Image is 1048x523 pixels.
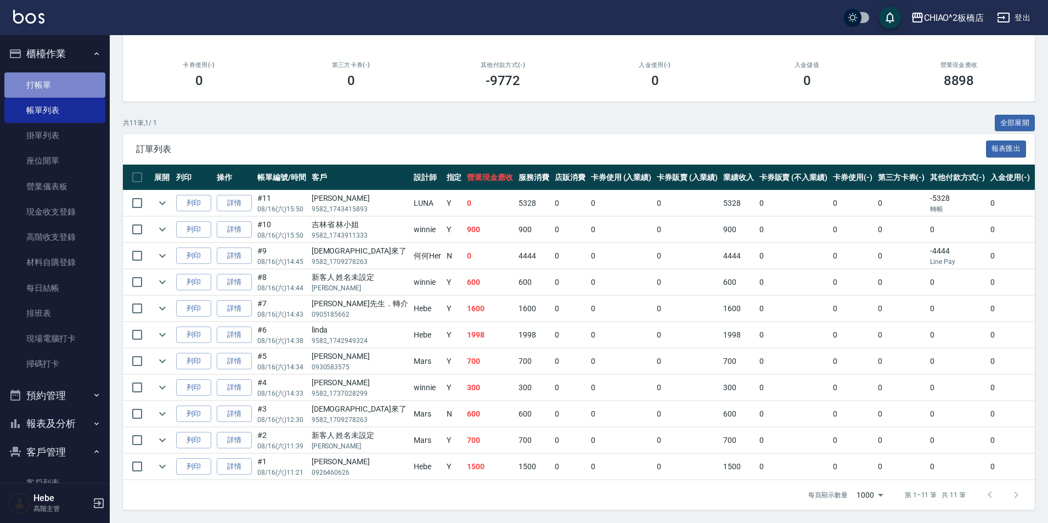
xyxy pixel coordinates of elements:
[255,454,309,480] td: #1
[757,454,830,480] td: 0
[257,204,306,214] p: 08/16 (六) 15:50
[927,454,988,480] td: 0
[464,322,516,348] td: 1998
[464,454,516,480] td: 1500
[875,269,928,295] td: 0
[255,348,309,374] td: #5
[217,406,252,423] a: 詳情
[720,243,757,269] td: 4444
[255,428,309,453] td: #2
[312,377,408,389] div: [PERSON_NAME]
[552,322,588,348] td: 0
[255,375,309,401] td: #4
[993,8,1035,28] button: 登出
[4,199,105,224] a: 現金收支登錄
[13,10,44,24] img: Logo
[830,401,875,427] td: 0
[464,401,516,427] td: 600
[830,269,875,295] td: 0
[257,389,306,398] p: 08/16 (六) 14:33
[757,322,830,348] td: 0
[411,348,444,374] td: Mars
[154,300,171,317] button: expand row
[875,243,928,269] td: 0
[757,243,830,269] td: 0
[33,493,89,504] h5: Hebe
[720,322,757,348] td: 1998
[257,415,306,425] p: 08/16 (六) 12:30
[552,217,588,243] td: 0
[4,470,105,496] a: 客戶列表
[312,336,408,346] p: 9582_1742949324
[830,165,875,190] th: 卡券使用(-)
[588,296,655,322] td: 0
[464,217,516,243] td: 900
[217,300,252,317] a: 詳情
[516,454,552,480] td: 1500
[757,296,830,322] td: 0
[720,296,757,322] td: 1600
[257,283,306,293] p: 08/16 (六) 14:44
[552,269,588,295] td: 0
[516,269,552,295] td: 600
[654,296,720,322] td: 0
[154,379,171,396] button: expand row
[444,322,465,348] td: Y
[176,274,211,291] button: 列印
[927,428,988,453] td: 0
[176,300,211,317] button: 列印
[516,190,552,216] td: 5328
[552,375,588,401] td: 0
[720,454,757,480] td: 1500
[588,243,655,269] td: 0
[588,165,655,190] th: 卡券使用 (入業績)
[830,348,875,374] td: 0
[195,73,203,88] h3: 0
[464,190,516,216] td: 0
[312,415,408,425] p: 9582_1709278263
[176,379,211,396] button: 列印
[217,353,252,370] a: 詳情
[486,73,521,88] h3: -9772
[552,348,588,374] td: 0
[312,219,408,230] div: 吉林省 林小姐
[988,190,1033,216] td: 0
[720,217,757,243] td: 900
[927,322,988,348] td: 0
[875,322,928,348] td: 0
[927,348,988,374] td: 0
[255,269,309,295] td: #8
[927,375,988,401] td: 0
[516,165,552,190] th: 服務消費
[411,401,444,427] td: Mars
[830,428,875,453] td: 0
[255,401,309,427] td: #3
[875,428,928,453] td: 0
[654,190,720,216] td: 0
[927,401,988,427] td: 0
[552,243,588,269] td: 0
[986,140,1027,158] button: 報表匯出
[757,165,830,190] th: 卡券販賣 (不入業績)
[257,310,306,319] p: 08/16 (六) 14:43
[516,428,552,453] td: 700
[988,348,1033,374] td: 0
[217,327,252,344] a: 詳情
[464,296,516,322] td: 1600
[312,362,408,372] p: 0930583575
[875,165,928,190] th: 第三方卡券(-)
[255,190,309,216] td: #11
[651,73,659,88] h3: 0
[720,375,757,401] td: 300
[4,326,105,351] a: 現場電腦打卡
[654,375,720,401] td: 0
[4,123,105,148] a: 掛單列表
[173,165,214,190] th: 列印
[444,269,465,295] td: Y
[312,468,408,477] p: 0926460626
[464,243,516,269] td: 0
[312,389,408,398] p: 9582_1737028299
[516,322,552,348] td: 1998
[312,245,408,257] div: [DEMOGRAPHIC_DATA]來了
[986,143,1027,154] a: 報表匯出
